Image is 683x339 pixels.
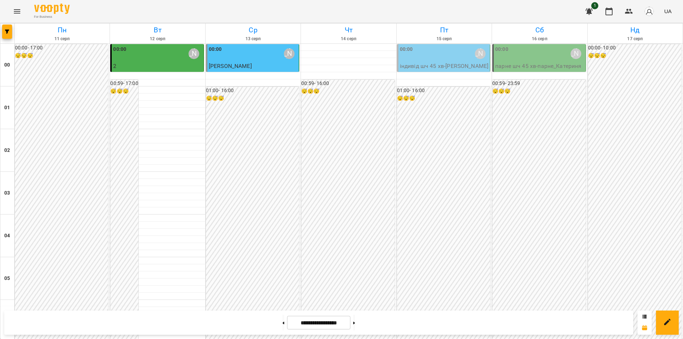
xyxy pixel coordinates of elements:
[15,44,108,52] h6: 00:00 - 17:00
[9,3,26,20] button: Menu
[113,46,126,53] label: 00:00
[4,189,10,197] h6: 03
[588,52,681,60] h6: 😴😴😴
[34,4,70,14] img: Voopty Logo
[110,88,138,95] h6: 😴😴😴
[34,15,70,19] span: For Business
[400,62,488,70] p: індивід шч 45 хв - [PERSON_NAME]
[15,52,108,60] h6: 😴😴😴
[4,61,10,69] h6: 00
[4,104,10,112] h6: 01
[589,36,682,42] h6: 17 серп
[113,62,202,70] p: 2
[207,25,300,36] h6: Ср
[302,36,395,42] h6: 14 серп
[661,5,674,18] button: UA
[400,46,413,53] label: 00:00
[16,25,108,36] h6: Пн
[209,46,222,53] label: 00:00
[493,36,586,42] h6: 16 серп
[588,44,681,52] h6: 00:00 - 10:00
[111,36,204,42] h6: 12 серп
[589,25,682,36] h6: Нд
[301,88,395,95] h6: 😴😴😴
[571,48,581,59] div: Олійник Валентин
[16,36,108,42] h6: 11 серп
[110,80,138,88] h6: 00:59 - 17:00
[397,87,490,95] h6: 01:00 - 16:00
[206,95,299,102] h6: 😴😴😴
[495,46,508,53] label: 00:00
[493,25,586,36] h6: Сб
[664,7,672,15] span: UA
[206,87,299,95] h6: 01:00 - 16:00
[301,80,395,88] h6: 00:59 - 16:00
[397,95,490,102] h6: 😴😴😴
[492,88,586,95] h6: 😴😴😴
[4,275,10,282] h6: 05
[209,70,297,79] p: індивід шч 45 хв
[207,36,300,42] h6: 13 серп
[113,70,202,87] p: парне шч 45 хв (парне_Катериняк)
[644,6,654,16] img: avatar_s.png
[302,25,395,36] h6: Чт
[189,48,199,59] div: Олійник Валентин
[4,232,10,240] h6: 04
[111,25,204,36] h6: Вт
[591,2,598,9] span: 1
[284,48,295,59] div: Олійник Валентин
[398,36,491,42] h6: 15 серп
[475,48,486,59] div: Олійник Валентин
[398,25,491,36] h6: Пт
[495,62,584,79] p: парне шч 45 хв - парне_Катериняк
[492,80,586,88] h6: 00:59 - 23:59
[4,147,10,154] h6: 02
[209,63,252,69] span: [PERSON_NAME]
